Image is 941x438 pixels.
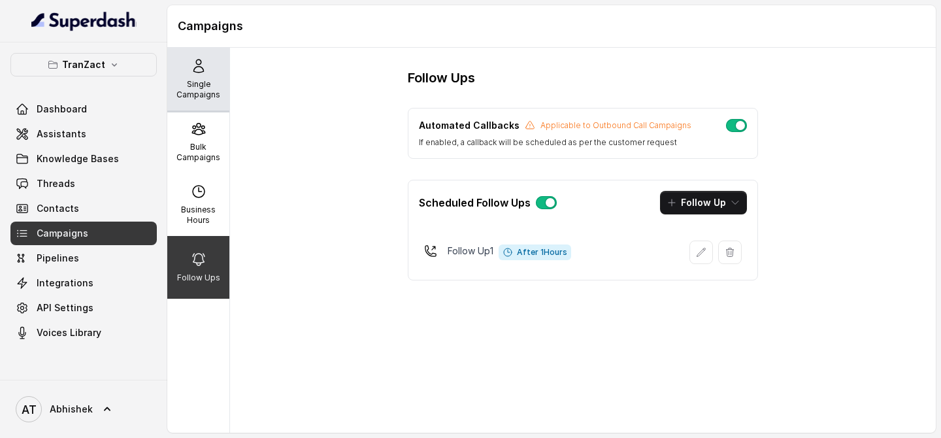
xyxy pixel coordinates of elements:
[10,391,157,428] a: Abhishek
[31,10,137,31] img: light.svg
[37,103,87,116] span: Dashboard
[10,222,157,245] a: Campaigns
[37,202,79,215] span: Contacts
[37,152,119,165] span: Knowledge Bases
[10,97,157,121] a: Dashboard
[173,79,224,100] p: Single Campaigns
[419,137,691,148] p: If enabled, a callback will be scheduled as per the customer request
[10,296,157,320] a: API Settings
[173,205,224,226] p: Business Hours
[10,321,157,345] a: Voices Library
[408,69,475,87] h3: Follow Ups
[173,142,224,163] p: Bulk Campaigns
[178,16,925,37] h1: Campaigns
[10,53,157,76] button: TranZact
[499,244,571,260] span: After 1 Hours
[10,147,157,171] a: Knowledge Bases
[10,172,157,195] a: Threads
[448,244,493,258] p: Follow Up 1
[37,301,93,314] span: API Settings
[177,273,220,283] p: Follow Ups
[37,177,75,190] span: Threads
[540,120,691,131] p: Applicable to Outbound Call Campaigns
[50,403,93,416] span: Abhishek
[10,246,157,270] a: Pipelines
[10,122,157,146] a: Assistants
[10,271,157,295] a: Integrations
[37,326,101,339] span: Voices Library
[62,57,105,73] p: TranZact
[37,127,86,141] span: Assistants
[22,403,37,416] text: AT
[660,191,747,214] button: Follow Up
[419,119,520,132] p: Automated Callbacks
[10,197,157,220] a: Contacts
[37,277,93,290] span: Integrations
[419,195,531,211] p: Scheduled Follow Ups
[37,252,79,265] span: Pipelines
[37,227,88,240] span: Campaigns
